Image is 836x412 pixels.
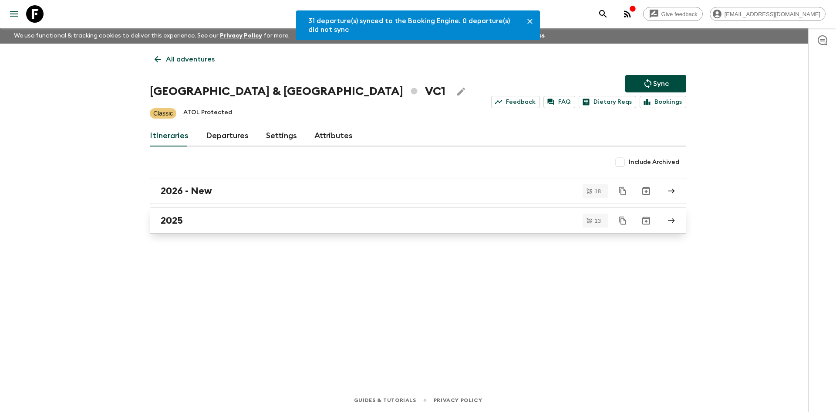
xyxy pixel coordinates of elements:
[266,126,297,146] a: Settings
[615,213,630,228] button: Duplicate
[625,75,686,92] button: Sync adventure departures to the booking engine
[354,395,416,405] a: Guides & Tutorials
[543,96,575,108] a: FAQ
[653,78,669,89] p: Sync
[161,215,183,226] h2: 2025
[615,183,630,199] button: Duplicate
[183,108,232,119] p: ATOL Protected
[10,28,293,44] p: We use functional & tracking cookies to deliver this experience. See our for more.
[434,395,482,405] a: Privacy Policy
[590,188,606,194] span: 18
[523,15,536,28] button: Close
[5,5,23,23] button: menu
[314,126,353,146] a: Attributes
[720,11,825,17] span: [EMAIL_ADDRESS][DOMAIN_NAME]
[153,109,173,118] p: Classic
[150,83,445,100] h1: [GEOGRAPHIC_DATA] & [GEOGRAPHIC_DATA] VC1
[150,126,189,146] a: Itineraries
[150,51,219,68] a: All adventures
[637,182,655,200] button: Archive
[590,218,606,224] span: 13
[150,178,686,204] a: 2026 - New
[452,83,470,100] button: Edit Adventure Title
[710,7,826,21] div: [EMAIL_ADDRESS][DOMAIN_NAME]
[594,5,612,23] button: search adventures
[629,158,679,167] span: Include Archived
[579,96,636,108] a: Dietary Reqs
[150,208,686,234] a: 2025
[640,96,686,108] a: Bookings
[308,13,516,37] div: 31 departure(s) synced to the Booking Engine. 0 departure(s) did not sync
[161,185,212,197] h2: 2026 - New
[657,11,702,17] span: Give feedback
[491,96,540,108] a: Feedback
[220,33,262,39] a: Privacy Policy
[637,212,655,229] button: Archive
[166,54,215,65] p: All adventures
[206,126,249,146] a: Departures
[643,7,703,21] a: Give feedback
